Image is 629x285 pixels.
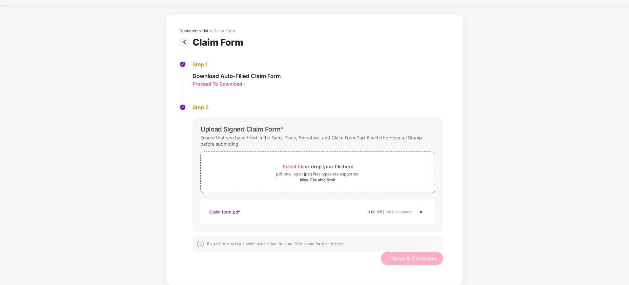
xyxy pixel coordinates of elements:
[200,133,435,148] div: Ensure that you have filled in the Date, Place, Signature, and Claim Form Part B with the Hospita...
[209,206,240,217] div: Claim form.pdf
[300,177,335,183] div: Max. File size 5mb
[242,82,245,87] span: >
[213,28,235,33] div: Claim Form
[193,81,242,87] div: Proceed To Download
[383,210,413,214] span: | 100% Uploaded
[179,61,186,68] img: svg+xml;base64,PHN2ZyBpZD0iU3RlcC1Eb25lLTMyeDMyIiB4bWxucz0iaHR0cDovL3d3dy53My5vcmcvMjAwMC9zdmciIH...
[196,240,204,248] img: svg+xml;base64,PHN2ZyBpZD0iSW5mb18tXzMyeDMyIiBkYXRhLW5hbWU9IkluZm8gLSAzMngzMiIgeG1sbnM9Imh0dHA6Ly...
[210,28,212,33] div: >
[179,104,186,111] img: svg+xml;base64,PHN2ZyBpZD0iU3RlcC1Eb25lLTMyeDMyIiB4bWxucz0iaHR0cDovL3d3dy53My5vcmcvMjAwMC9zdmciIH...
[276,171,359,177] div: pdf, png, jpg or jpeg files types are supported.
[193,61,281,68] div: Step 1
[283,164,305,169] span: Select file
[193,37,246,48] div: Claim Form
[335,241,344,246] span: here
[368,210,382,214] span: 0.60 MB
[207,241,344,247] div: If you face any issue while generating the auto-filled claim form click
[417,208,425,216] img: svg+xml;base64,PHN2ZyBpZD0iQ3Jvc3MtMjR4MjQiIHhtbG5zPSJodHRwOi8vd3d3LnczLm9yZy8yMDAwL3N2ZyIgd2lkdG...
[381,252,443,265] button: loadingSave & Continue
[283,162,353,171] div: or drop your file here
[201,157,435,188] span: Select fileor drop your file herepdf, png, jpg or jpeg files types are supported.Max. File size 5mb
[179,28,208,33] div: Documents List
[193,104,443,111] div: Step 2
[193,72,281,80] div: Download Auto-Filled Claim Form
[179,37,193,47] img: svg+xml;base64,PHN2ZyBpZD0iUHJldi0zMngzMiIgeG1sbnM9Imh0dHA6Ly93d3cudzMub3JnLzIwMDAvc3ZnIiB3aWR0aD...
[200,125,284,133] div: Upload Signed Claim Form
